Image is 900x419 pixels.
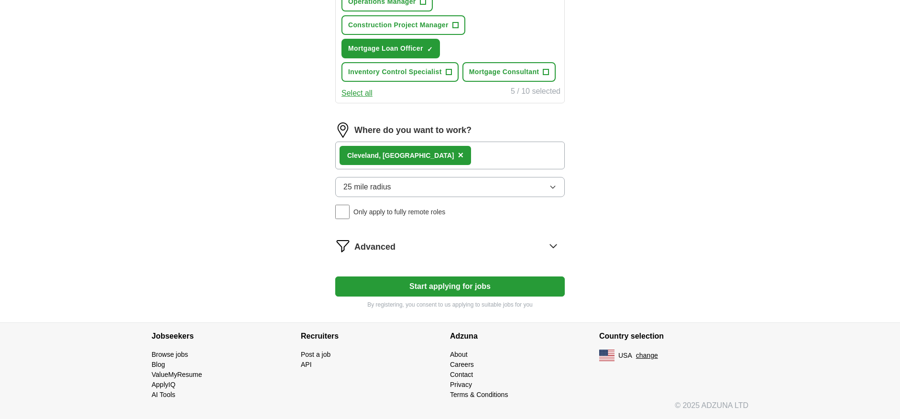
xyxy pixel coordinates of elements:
a: Blog [152,361,165,368]
a: Careers [450,361,474,368]
h4: Country selection [599,323,748,350]
a: Privacy [450,381,472,388]
span: USA [618,351,632,361]
div: 5 / 10 selected [511,86,560,99]
span: ✓ [427,45,433,53]
img: location.png [335,122,351,138]
span: Advanced [354,241,395,254]
strong: Cle [347,152,358,159]
button: Construction Project Manager [341,15,465,35]
a: ApplyIQ [152,381,176,388]
button: Select all [341,88,373,99]
a: AI Tools [152,391,176,398]
button: Start applying for jobs [335,276,565,297]
span: Mortgage Consultant [469,67,539,77]
label: Where do you want to work? [354,124,472,137]
span: × [458,150,464,160]
button: Mortgage Loan Officer✓ [341,39,440,58]
a: ValueMyResume [152,371,202,378]
img: filter [335,238,351,254]
span: Construction Project Manager [348,20,449,30]
a: Terms & Conditions [450,391,508,398]
a: API [301,361,312,368]
p: By registering, you consent to us applying to suitable jobs for you [335,300,565,309]
button: change [636,351,658,361]
button: × [458,148,464,163]
a: Contact [450,371,473,378]
input: Only apply to fully remote roles [335,205,350,219]
a: Browse jobs [152,351,188,358]
span: Mortgage Loan Officer [348,44,423,54]
div: veland, [GEOGRAPHIC_DATA] [347,151,454,161]
a: About [450,351,468,358]
a: Post a job [301,351,330,358]
button: Mortgage Consultant [462,62,556,82]
button: 25 mile radius [335,177,565,197]
span: Inventory Control Specialist [348,67,442,77]
span: 25 mile radius [343,181,391,193]
img: US flag [599,350,615,361]
div: © 2025 ADZUNA LTD [144,400,756,419]
button: Inventory Control Specialist [341,62,459,82]
span: Only apply to fully remote roles [353,207,445,217]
